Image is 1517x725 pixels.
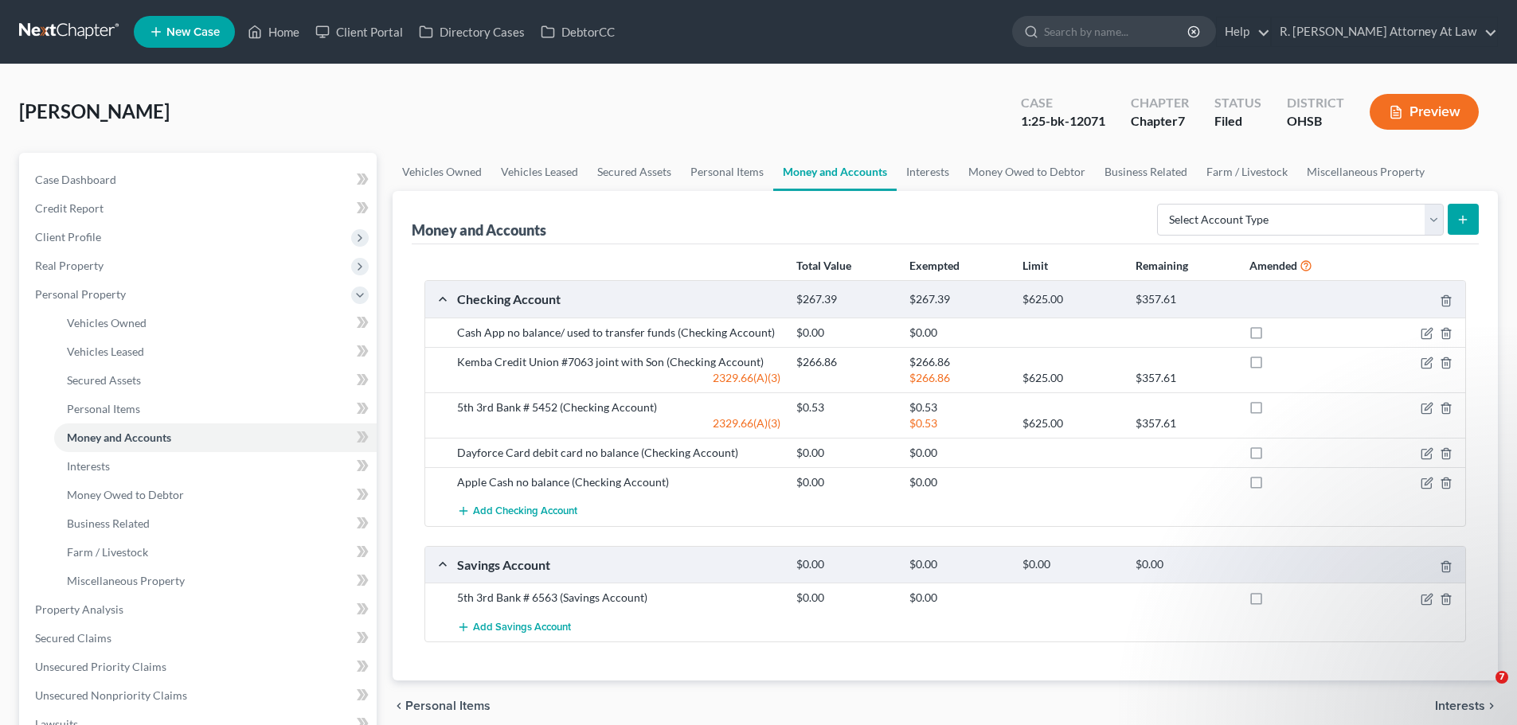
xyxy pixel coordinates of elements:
[449,556,788,573] div: Savings Account
[22,595,377,624] a: Property Analysis
[1015,415,1128,431] div: $625.00
[1214,94,1261,112] div: Status
[473,621,571,633] span: Add Savings Account
[1128,292,1241,307] div: $357.61
[449,400,788,415] div: 5th 3rd Bank # 5452 (Checking Account)
[457,497,577,526] button: Add Checking Account
[1370,94,1479,130] button: Preview
[67,545,148,559] span: Farm / Livestock
[67,316,147,329] span: Vehicles Owned
[1214,112,1261,131] div: Filed
[54,309,377,337] a: Vehicles Owned
[1022,259,1048,272] strong: Limit
[166,26,220,38] span: New Case
[773,153,897,191] a: Money and Accounts
[588,153,681,191] a: Secured Assets
[449,290,788,307] div: Checking Account
[54,567,377,595] a: Miscellaneous Property
[909,259,960,272] strong: Exempted
[1015,370,1128,386] div: $625.00
[1136,259,1188,272] strong: Remaining
[681,153,773,191] a: Personal Items
[1095,153,1197,191] a: Business Related
[1131,112,1189,131] div: Chapter
[788,474,901,490] div: $0.00
[491,153,588,191] a: Vehicles Leased
[35,259,104,272] span: Real Property
[1435,700,1485,712] span: Interests
[67,574,185,587] span: Miscellaneous Property
[54,509,377,538] a: Business Related
[788,292,901,307] div: $267.39
[54,337,377,366] a: Vehicles Leased
[67,516,150,530] span: Business Related
[1015,292,1128,307] div: $625.00
[35,660,166,673] span: Unsecured Priority Claims
[788,325,901,341] div: $0.00
[901,292,1015,307] div: $267.39
[1197,153,1297,191] a: Farm / Livestock
[35,173,116,186] span: Case Dashboard
[449,325,788,341] div: Cash App no balance/ used to transfer funds (Checking Account)
[54,452,377,481] a: Interests
[788,354,901,370] div: $266.86
[54,538,377,567] a: Farm / Livestock
[901,445,1015,461] div: $0.00
[901,590,1015,606] div: $0.00
[54,423,377,452] a: Money and Accounts
[457,612,571,641] button: Add Savings Account
[788,445,901,461] div: $0.00
[35,602,123,616] span: Property Analysis
[393,700,491,712] button: chevron_left Personal Items
[307,18,411,46] a: Client Portal
[54,481,377,509] a: Money Owed to Debtor
[1128,370,1241,386] div: $357.61
[901,474,1015,490] div: $0.00
[67,459,110,473] span: Interests
[1249,259,1297,272] strong: Amended
[796,259,851,272] strong: Total Value
[788,400,901,415] div: $0.53
[35,230,101,244] span: Client Profile
[67,488,184,501] span: Money Owed to Debtor
[449,445,788,461] div: Dayforce Card debit card no balance (Checking Account)
[1463,671,1501,709] iframe: Intercom live chat
[897,153,959,191] a: Interests
[393,153,491,191] a: Vehicles Owned
[901,354,1015,370] div: $266.86
[1021,94,1105,112] div: Case
[901,325,1015,341] div: $0.00
[901,370,1015,386] div: $266.86
[67,373,141,387] span: Secured Assets
[67,431,171,444] span: Money and Accounts
[35,631,111,645] span: Secured Claims
[959,153,1095,191] a: Money Owed to Debtor
[54,366,377,395] a: Secured Assets
[788,557,901,572] div: $0.00
[35,688,187,702] span: Unsecured Nonpriority Claims
[1044,17,1190,46] input: Search by name...
[788,590,901,606] div: $0.00
[1435,700,1498,712] button: Interests chevron_right
[1131,94,1189,112] div: Chapter
[533,18,623,46] a: DebtorCC
[35,287,126,301] span: Personal Property
[473,505,577,518] span: Add Checking Account
[67,345,144,358] span: Vehicles Leased
[411,18,533,46] a: Directory Cases
[22,624,377,653] a: Secured Claims
[22,166,377,194] a: Case Dashboard
[901,400,1015,415] div: $0.53
[1495,671,1508,684] span: 7
[1015,557,1128,572] div: $0.00
[35,201,104,215] span: Credit Report
[19,99,170,123] span: [PERSON_NAME]
[54,395,377,423] a: Personal Items
[22,194,377,223] a: Credit Report
[405,700,491,712] span: Personal Items
[1217,18,1270,46] a: Help
[449,590,788,606] div: 5th 3rd Bank # 6563 (Savings Account)
[1287,112,1344,131] div: OHSB
[1021,112,1105,131] div: 1:25-bk-12071
[393,700,405,712] i: chevron_left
